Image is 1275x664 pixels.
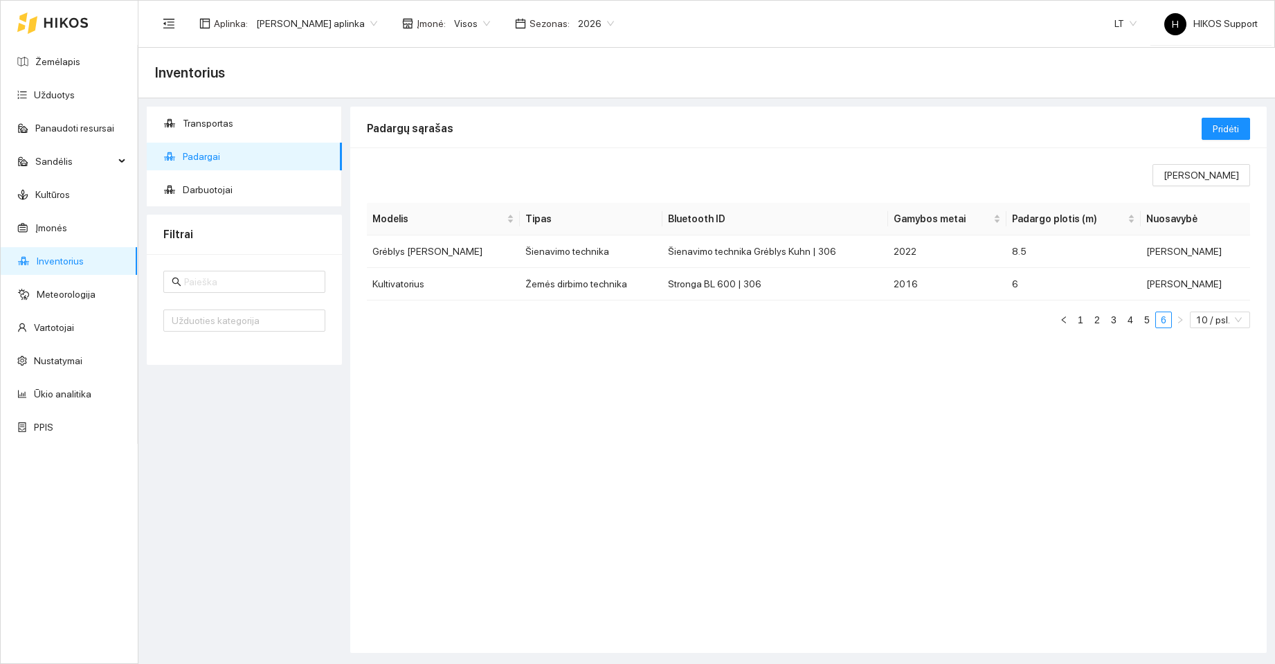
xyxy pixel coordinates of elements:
[520,268,662,300] td: Žemės dirbimo technika
[34,355,82,366] a: Nustatymai
[1073,312,1088,327] a: 1
[530,16,570,31] span: Sezonas :
[662,268,889,300] td: Stronga BL 600 | 306
[34,422,53,433] a: PPIS
[1006,235,1141,268] td: 8.5
[183,176,331,204] span: Darbuotojai
[578,13,614,34] span: 2026
[402,18,413,29] span: shop
[1172,312,1188,328] li: Pirmyn
[662,235,889,268] td: Šienavimo technika Grėblys Kuhn | 306
[214,16,248,31] span: Aplinka :
[34,388,91,400] a: Ūkio analitika
[888,268,1006,300] td: 2016
[1152,164,1250,186] button: [PERSON_NAME]
[34,322,74,333] a: Vartotojai
[367,109,1202,148] div: Padargų sąrašas
[163,215,325,254] div: Filtrai
[37,289,96,300] a: Meteorologija
[183,143,331,170] span: Padargai
[894,211,990,226] span: Gamybos metai
[35,222,67,233] a: Įmonės
[1141,268,1250,300] td: [PERSON_NAME]
[1056,312,1072,328] button: left
[1190,312,1250,328] div: Page Size
[1176,316,1184,324] span: right
[35,123,114,134] a: Panaudoti resursai
[367,235,520,268] td: Grėblys [PERSON_NAME]
[888,203,1006,235] th: this column's title is Gamybos metai,this column is sortable
[1006,203,1141,235] th: this column's title is Padargo plotis (m),this column is sortable
[1195,312,1245,327] span: 10 / psl.
[520,235,662,268] td: Šienavimo technika
[1139,312,1155,327] a: 5
[1006,268,1141,300] td: 6
[35,56,80,67] a: Žemėlapis
[172,277,181,287] span: search
[34,89,75,100] a: Užduotys
[520,203,662,235] th: Tipas
[155,62,225,84] span: Inventorius
[1164,18,1258,29] span: HIKOS Support
[1164,168,1239,183] span: [PERSON_NAME]
[1072,312,1089,328] li: 1
[1106,312,1121,327] a: 3
[417,16,446,31] span: Įmonė :
[888,235,1006,268] td: 2022
[662,203,889,235] th: Bluetooth ID
[1012,211,1125,226] span: Padargo plotis (m)
[1156,312,1171,327] a: 6
[35,147,114,175] span: Sandėlis
[155,10,183,37] button: menu-fold
[372,211,504,226] span: Modelis
[454,13,490,34] span: Visos
[1060,316,1068,324] span: left
[1114,13,1137,34] span: LT
[1139,312,1155,328] li: 5
[515,18,526,29] span: calendar
[367,268,520,300] td: Kultivatorius
[35,189,70,200] a: Kultūros
[199,18,210,29] span: layout
[367,203,520,235] th: this column's title is Modelis,this column is sortable
[1089,312,1105,327] a: 2
[1172,312,1188,328] button: right
[1141,235,1250,268] td: [PERSON_NAME]
[1172,13,1179,35] span: H
[37,255,84,267] a: Inventorius
[1123,312,1138,327] a: 4
[1089,312,1105,328] li: 2
[1202,118,1250,140] button: Pridėti
[1141,203,1250,235] th: Nuosavybė
[184,274,317,289] input: Paieška
[183,109,331,137] span: Transportas
[163,17,175,30] span: menu-fold
[1122,312,1139,328] li: 4
[1056,312,1072,328] li: Atgal
[256,13,377,34] span: Edgaro Sudeikio aplinka
[1213,121,1239,136] span: Pridėti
